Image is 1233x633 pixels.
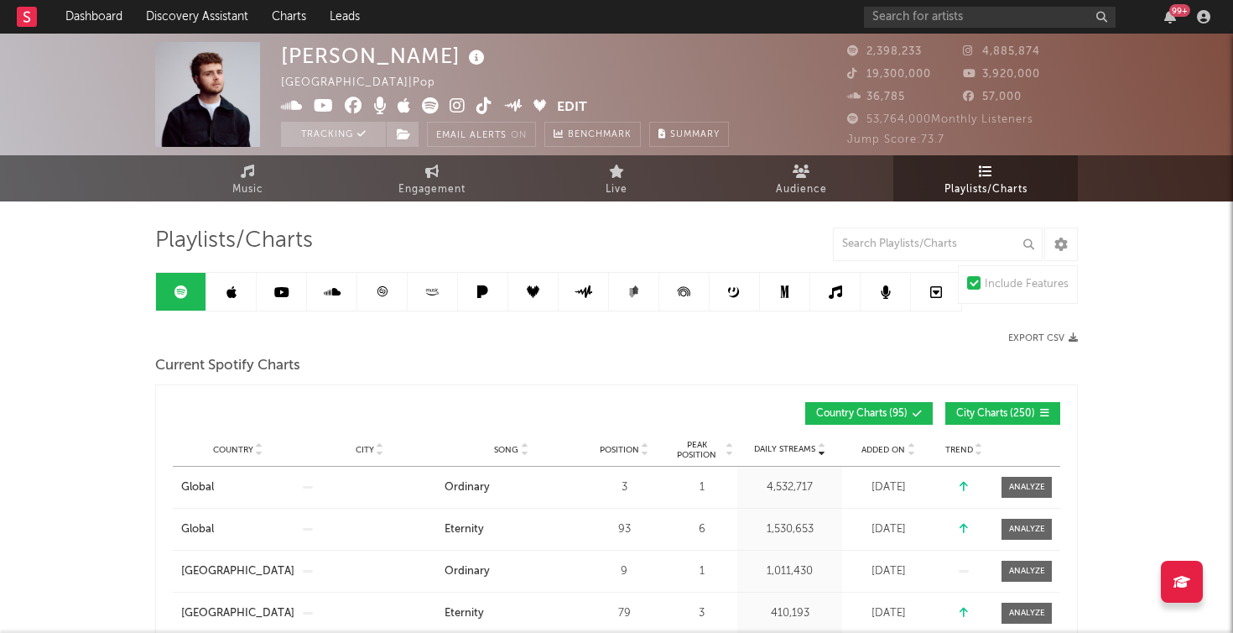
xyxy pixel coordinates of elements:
div: 9 [586,563,662,580]
div: [DATE] [846,563,930,580]
div: 410,193 [741,605,838,622]
a: Playlists/Charts [893,155,1078,201]
span: Daily Streams [754,443,815,456]
button: Summary [649,122,729,147]
a: Eternity [445,521,578,538]
div: 6 [670,521,733,538]
span: Live [606,180,627,200]
a: Music [155,155,340,201]
span: Song [494,445,518,455]
button: Email AlertsOn [427,122,536,147]
span: Country [213,445,253,455]
span: Music [232,180,263,200]
div: [DATE] [846,521,930,538]
span: Benchmark [568,125,632,145]
span: Country Charts ( 95 ) [816,409,908,419]
span: Jump Score: 73.7 [847,134,944,145]
span: Trend [945,445,973,455]
span: Audience [776,180,827,200]
div: 1,530,653 [741,521,838,538]
span: Summary [670,130,720,139]
a: Ordinary [445,563,578,580]
span: 2,398,233 [847,46,922,57]
span: 19,300,000 [847,69,931,80]
button: Tracking [281,122,386,147]
div: 79 [586,605,662,622]
span: 4,885,874 [963,46,1040,57]
div: [GEOGRAPHIC_DATA] | Pop [281,73,455,93]
a: Live [524,155,709,201]
span: Peak Position [670,440,723,460]
div: 99 + [1169,4,1190,17]
span: 36,785 [847,92,905,102]
span: Position [600,445,639,455]
em: On [511,131,527,140]
span: Playlists/Charts [155,231,313,251]
div: [PERSON_NAME] [281,42,489,70]
div: 3 [586,479,662,496]
div: Include Features [985,275,1069,295]
div: [DATE] [846,479,930,496]
button: City Charts(250) [945,402,1060,425]
a: Audience [709,155,893,201]
div: 1 [670,479,733,496]
input: Search for artists [864,7,1116,28]
a: Ordinary [445,479,578,496]
a: Global [181,521,294,538]
span: 57,000 [963,92,1022,102]
div: 3 [670,605,733,622]
span: City Charts ( 250 ) [956,409,1035,419]
a: Eternity [445,605,578,622]
div: 93 [586,521,662,538]
button: Country Charts(95) [805,402,933,425]
div: Eternity [445,605,484,622]
input: Search Playlists/Charts [833,228,1043,261]
div: Global [181,521,214,538]
button: 99+ [1164,10,1176,24]
span: Added On [861,445,905,455]
div: 4,532,717 [741,479,838,496]
div: Global [181,479,214,496]
span: Current Spotify Charts [155,356,300,376]
a: Benchmark [544,122,641,147]
button: Export CSV [1008,333,1078,343]
a: Engagement [340,155,524,201]
span: City [356,445,374,455]
span: Playlists/Charts [944,180,1027,200]
span: 53,764,000 Monthly Listeners [847,114,1033,125]
a: [GEOGRAPHIC_DATA] [181,605,294,622]
div: 1 [670,563,733,580]
div: Ordinary [445,563,490,580]
div: Ordinary [445,479,490,496]
div: 1,011,430 [741,563,838,580]
div: Eternity [445,521,484,538]
a: Global [181,479,294,496]
a: [GEOGRAPHIC_DATA] [181,563,294,580]
span: Engagement [398,180,466,200]
div: [DATE] [846,605,930,622]
button: Edit [557,97,587,118]
span: 3,920,000 [963,69,1040,80]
